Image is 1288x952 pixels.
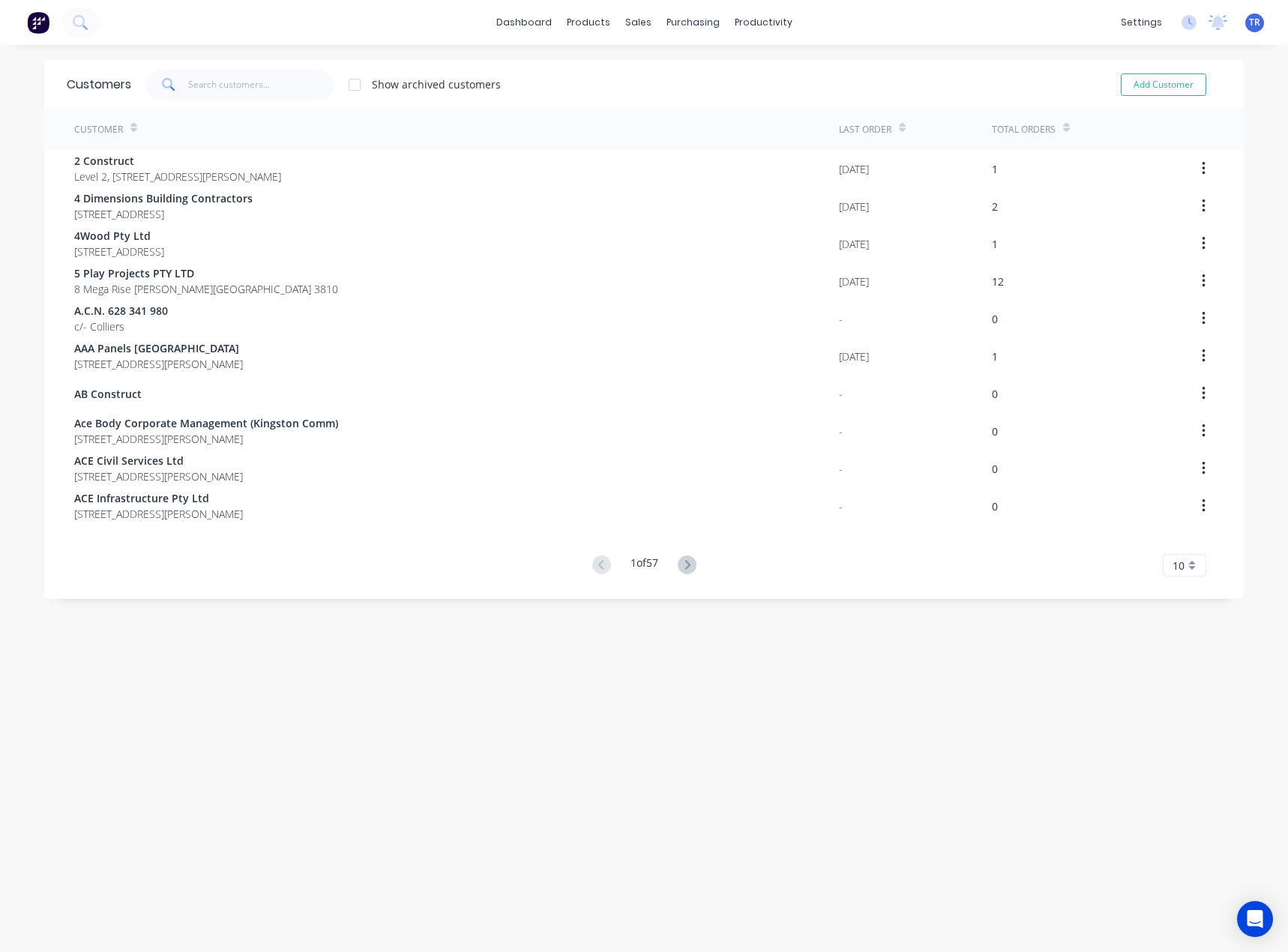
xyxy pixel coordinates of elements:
[839,386,843,402] div: -
[992,199,998,214] div: 2
[1113,11,1170,34] div: settings
[74,228,164,244] span: 4Wood Pty Ltd
[839,311,843,327] div: -
[992,161,998,177] div: 1
[74,190,253,206] span: 4 Dimensions Building Contractors
[74,153,281,169] span: 2 Construct
[839,161,869,177] div: [DATE]
[74,506,243,522] span: [STREET_ADDRESS][PERSON_NAME]
[992,461,998,477] div: 0
[992,123,1056,136] div: Total Orders
[631,555,658,576] div: 1 of 57
[839,424,843,439] div: -
[74,206,253,222] span: [STREET_ADDRESS]
[1237,901,1273,937] div: Open Intercom Messenger
[74,319,168,334] span: c/- Colliers
[489,11,559,34] a: dashboard
[839,461,843,477] div: -
[839,199,869,214] div: [DATE]
[74,415,338,431] span: Ace Body Corporate Management (Kingston Comm)
[74,356,243,372] span: [STREET_ADDRESS][PERSON_NAME]
[839,349,869,364] div: [DATE]
[74,303,168,319] span: A.C.N. 628 341 980
[839,498,843,514] div: -
[74,123,123,136] div: Customer
[188,70,334,100] input: Search customers...
[1173,558,1185,573] span: 10
[74,340,243,356] span: AAA Panels [GEOGRAPHIC_DATA]
[727,11,800,34] div: productivity
[839,236,869,252] div: [DATE]
[27,11,49,34] img: Factory
[74,281,338,297] span: 8 Mega Rise [PERSON_NAME][GEOGRAPHIC_DATA] 3810
[992,311,998,327] div: 0
[992,236,998,252] div: 1
[74,169,281,184] span: Level 2, [STREET_ADDRESS][PERSON_NAME]
[659,11,727,34] div: purchasing
[74,469,243,484] span: [STREET_ADDRESS][PERSON_NAME]
[618,11,659,34] div: sales
[74,453,243,469] span: ACE Civil Services Ltd
[839,274,869,289] div: [DATE]
[1121,73,1206,96] button: Add Customer
[74,265,338,281] span: 5 Play Projects PTY LTD
[839,123,891,136] div: Last Order
[992,349,998,364] div: 1
[67,76,131,94] div: Customers
[992,498,998,514] div: 0
[74,490,243,506] span: ACE Infrastructure Pty Ltd
[74,244,164,259] span: [STREET_ADDRESS]
[372,76,501,92] div: Show archived customers
[1249,16,1260,29] span: TR
[74,386,142,402] span: AB Construct
[74,431,338,447] span: [STREET_ADDRESS][PERSON_NAME]
[992,386,998,402] div: 0
[992,424,998,439] div: 0
[992,274,1004,289] div: 12
[559,11,618,34] div: products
